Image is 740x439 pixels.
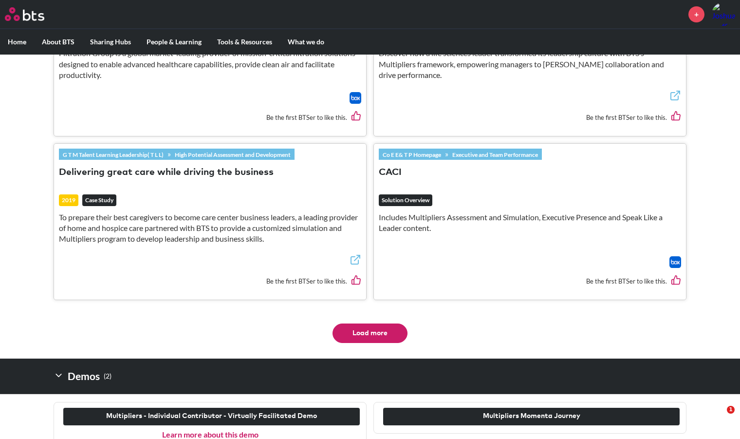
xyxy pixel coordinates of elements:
button: Delivering great care while driving the business [59,166,274,179]
a: Download file from Box [350,92,361,104]
a: Go home [5,7,62,21]
img: BTS Logo [5,7,44,21]
a: Learn more about this demo [162,430,259,439]
div: Be the first BTSer to like this. [379,268,681,295]
div: Be the first BTSer to like this. [59,104,361,131]
a: External link [350,254,361,268]
p: To prepare their best caregivers to become care center business leaders, a leading provider of ho... [59,212,361,245]
div: Be the first BTSer to like this. [379,104,681,131]
a: Executive and Team Performance [448,149,542,160]
a: + [688,6,704,22]
em: Case Study [82,194,116,206]
a: Profile [712,2,735,26]
em: Solution Overview [379,194,432,206]
a: High Potential Assessment and Development [171,149,295,160]
button: Multipliers - Individual Contributor - Virtually Facilitated Demo [63,408,360,425]
button: CACI [379,166,402,179]
div: 2019 [59,194,78,206]
a: Download file from Box [669,256,681,268]
label: Tools & Resources [209,29,280,55]
p: Includes Multipliers Assessment and Simulation, Executive Presence and Speak Like a Leader content. [379,212,681,234]
button: Load more [333,324,407,343]
img: Joshua Duffill [712,2,735,26]
button: Multipliers Momenta Journey [383,408,680,425]
a: External link [669,90,681,104]
iframe: Intercom live chat [707,406,730,429]
img: Box logo [350,92,361,104]
span: 1 [727,406,735,414]
small: ( 2 ) [104,370,111,383]
label: What we do [280,29,332,55]
label: About BTS [34,29,82,55]
div: Be the first BTSer to like this. [59,268,361,295]
p: Discover how a life sciences leader transformed its leadership culture with BTS’s Multipliers fra... [379,48,681,80]
a: G T M Talent Learning Leadership( T L L) [59,149,167,160]
img: Box logo [669,256,681,268]
h2: Demos [54,366,111,386]
label: Sharing Hubs [82,29,139,55]
label: People & Learning [139,29,209,55]
div: » [59,149,295,159]
a: Co E E& T P Homepage [379,149,445,160]
p: Filtration Group is a global market-leading provider of mission-critical filtration solutions des... [59,48,361,80]
div: » [379,149,542,159]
